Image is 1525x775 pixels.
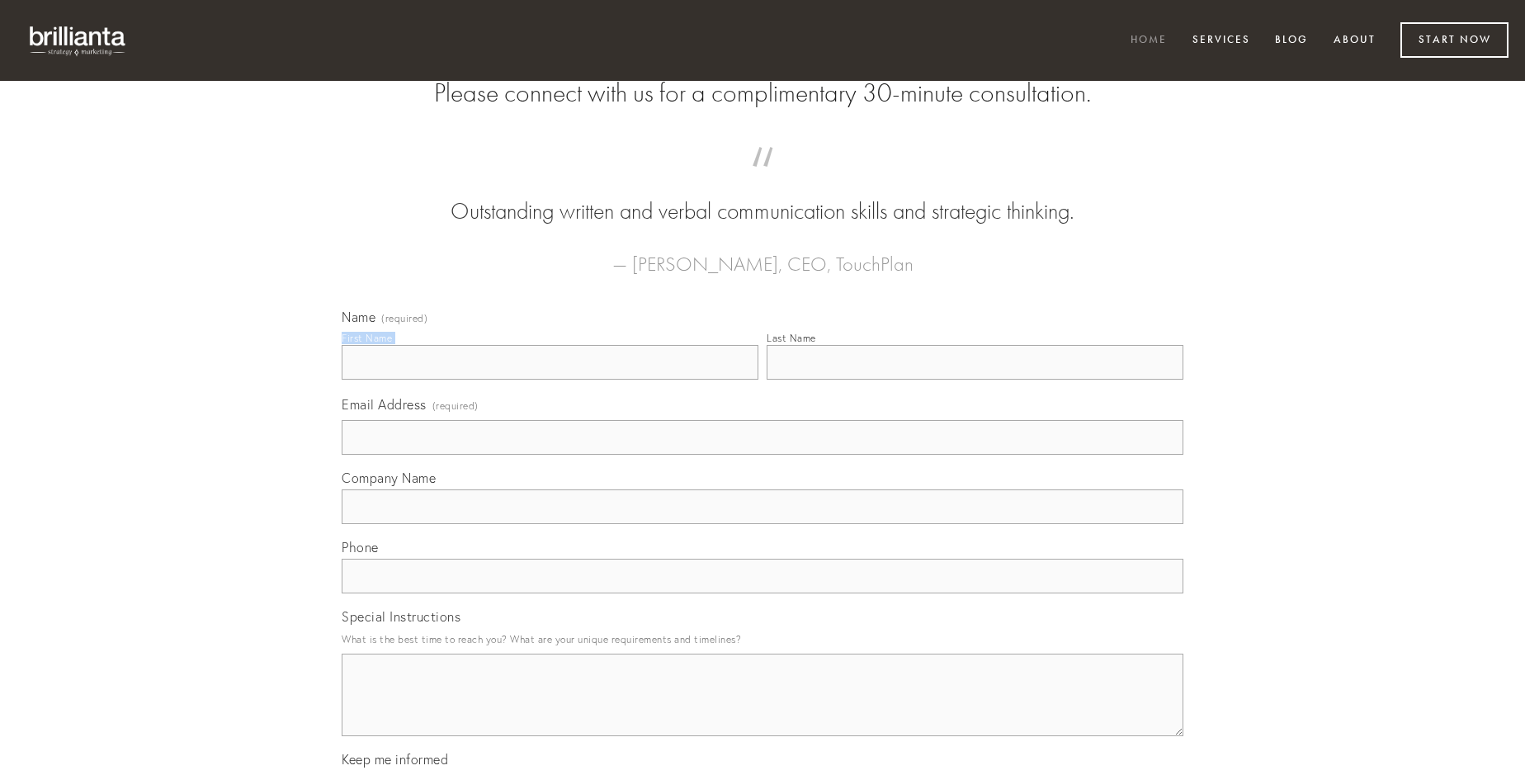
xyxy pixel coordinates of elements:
[342,332,392,344] div: First Name
[342,608,460,625] span: Special Instructions
[17,17,140,64] img: brillianta - research, strategy, marketing
[368,228,1157,281] figcaption: — [PERSON_NAME], CEO, TouchPlan
[342,751,448,768] span: Keep me informed
[368,163,1157,228] blockquote: Outstanding written and verbal communication skills and strategic thinking.
[432,395,479,417] span: (required)
[1323,27,1386,54] a: About
[1120,27,1178,54] a: Home
[1400,22,1508,58] a: Start Now
[381,314,427,324] span: (required)
[767,332,816,344] div: Last Name
[1264,27,1319,54] a: Blog
[342,539,379,555] span: Phone
[1182,27,1261,54] a: Services
[342,396,427,413] span: Email Address
[368,163,1157,196] span: “
[342,309,375,325] span: Name
[342,628,1183,650] p: What is the best time to reach you? What are your unique requirements and timelines?
[342,78,1183,109] h2: Please connect with us for a complimentary 30-minute consultation.
[342,470,436,486] span: Company Name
